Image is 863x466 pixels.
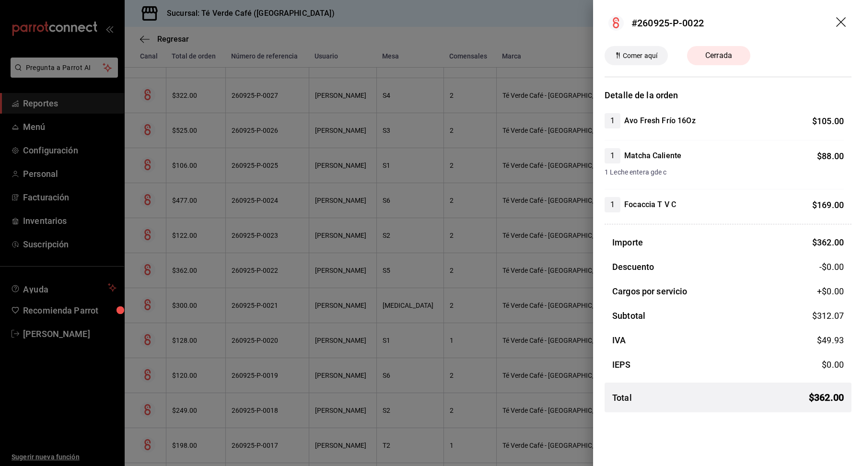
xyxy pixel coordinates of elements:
[624,115,696,127] h4: Avo Fresh Frío 16Oz
[700,50,738,61] span: Cerrada
[817,285,844,298] span: +$ 0.00
[624,199,676,210] h4: Focaccia T V C
[817,335,844,345] span: $ 49.93
[612,236,643,249] h3: Importe
[812,116,844,126] span: $ 105.00
[612,260,654,273] h3: Descuento
[812,200,844,210] span: $ 169.00
[836,17,848,29] button: drag
[612,285,688,298] h3: Cargos por servicio
[605,150,620,162] span: 1
[812,237,844,247] span: $ 362.00
[605,167,844,177] span: 1 Leche entera gde c
[624,150,681,162] h4: Matcha Caliente
[812,311,844,321] span: $ 312.07
[605,89,851,102] h3: Detalle de la orden
[822,360,844,370] span: $ 0.00
[631,16,704,30] div: #260925-P-0022
[817,151,844,161] span: $ 88.00
[605,115,620,127] span: 1
[809,390,844,405] span: $ 362.00
[612,358,631,371] h3: IEPS
[619,51,661,61] span: Comer aquí
[612,309,645,322] h3: Subtotal
[612,391,632,404] h3: Total
[819,260,844,273] span: -$0.00
[612,334,626,347] h3: IVA
[605,199,620,210] span: 1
